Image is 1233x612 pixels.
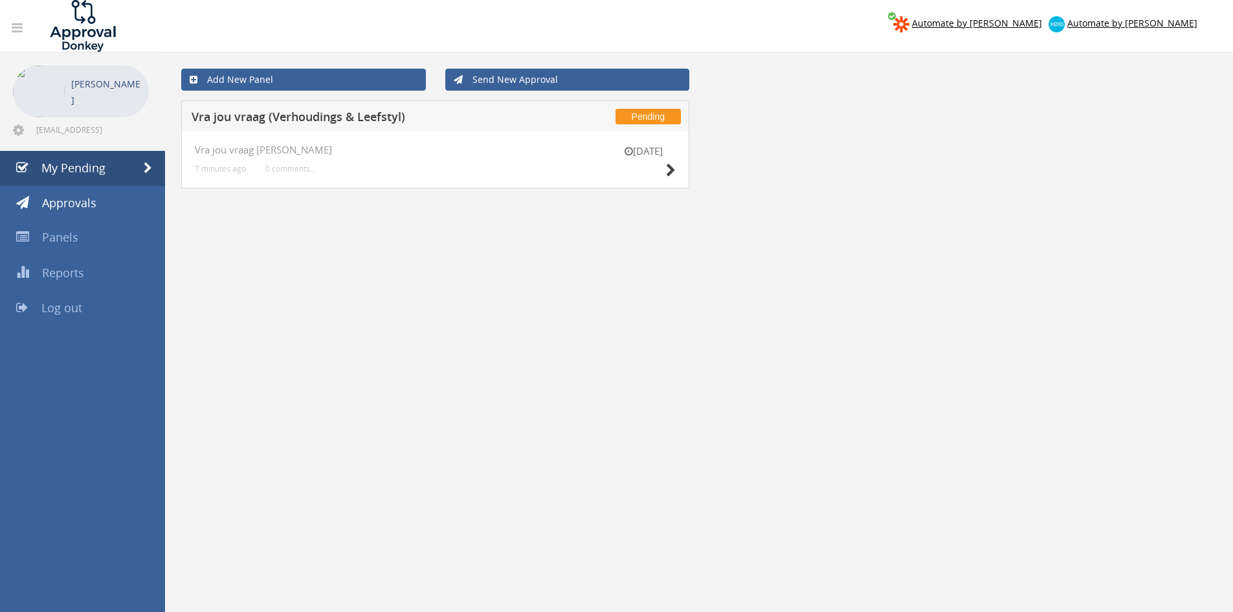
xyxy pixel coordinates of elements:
[195,144,676,155] h4: Vra jou vraag [PERSON_NAME]
[41,160,106,176] span: My Pending
[192,111,533,127] h5: Vra jou vraag (Verhoudings & Leefstyl)
[42,265,84,280] span: Reports
[893,16,909,32] img: zapier-logomark.png
[41,300,82,315] span: Log out
[611,144,676,158] small: [DATE]
[1067,17,1197,29] span: Automate by [PERSON_NAME]
[42,195,96,210] span: Approvals
[265,164,316,174] small: 0 comments...
[1049,16,1065,32] img: xero-logo.png
[71,76,142,108] p: [PERSON_NAME]
[912,17,1042,29] span: Automate by [PERSON_NAME]
[445,69,690,91] a: Send New Approval
[616,109,681,124] span: Pending
[42,229,78,245] span: Panels
[181,69,426,91] a: Add New Panel
[36,124,146,135] span: [EMAIL_ADDRESS][DOMAIN_NAME]
[195,164,246,174] small: 7 minutes ago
